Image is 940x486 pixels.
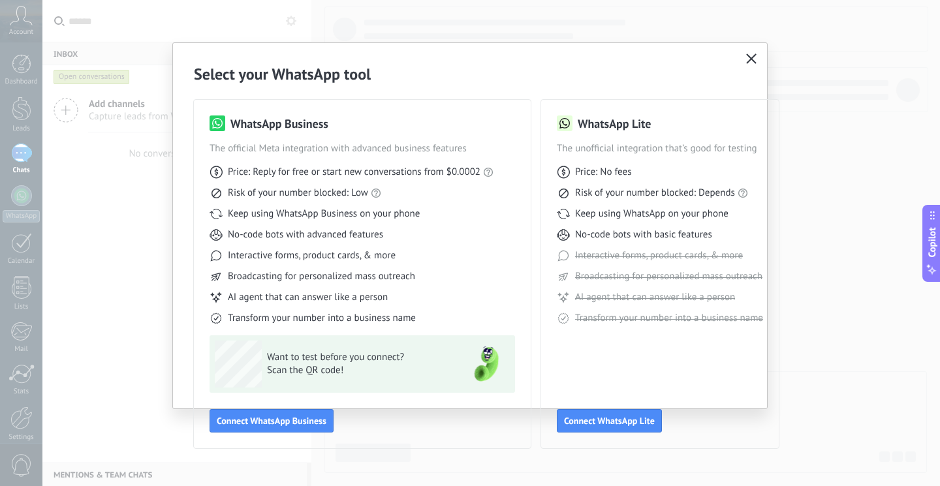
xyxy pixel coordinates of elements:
span: Price: Reply for free or start new conversations from $0.0002 [228,166,480,179]
span: Transform your number into a business name [575,312,763,325]
span: Transform your number into a business name [228,312,416,325]
span: Price: No fees [575,166,631,179]
span: AI agent that can answer like a person [575,291,735,304]
h2: Select your WhatsApp tool [194,64,746,84]
img: green-phone.png [463,341,510,387]
h3: WhatsApp Business [230,115,328,132]
span: Connect WhatsApp Lite [564,416,655,425]
span: Scan the QR code! [267,364,458,377]
span: Broadcasting for personalized mass outreach [575,270,762,283]
button: Connect WhatsApp Lite [557,409,662,433]
span: Connect WhatsApp Business [217,416,326,425]
span: The unofficial integration that’s good for testing [557,142,763,155]
span: The official Meta integration with advanced business features [210,142,515,155]
span: No-code bots with advanced features [228,228,383,241]
span: Risk of your number blocked: Depends [575,187,735,200]
span: Keep using WhatsApp on your phone [575,207,728,220]
span: No-code bots with basic features [575,228,712,241]
span: Copilot [926,227,939,257]
span: Want to test before you connect? [267,351,458,364]
button: Connect WhatsApp Business [210,409,334,433]
span: Interactive forms, product cards, & more [575,249,743,262]
span: Risk of your number blocked: Low [228,187,368,200]
span: AI agent that can answer like a person [228,291,388,304]
span: Broadcasting for personalized mass outreach [228,270,415,283]
span: Keep using WhatsApp Business on your phone [228,207,420,220]
h3: WhatsApp Lite [578,115,651,132]
span: Interactive forms, product cards, & more [228,249,396,262]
